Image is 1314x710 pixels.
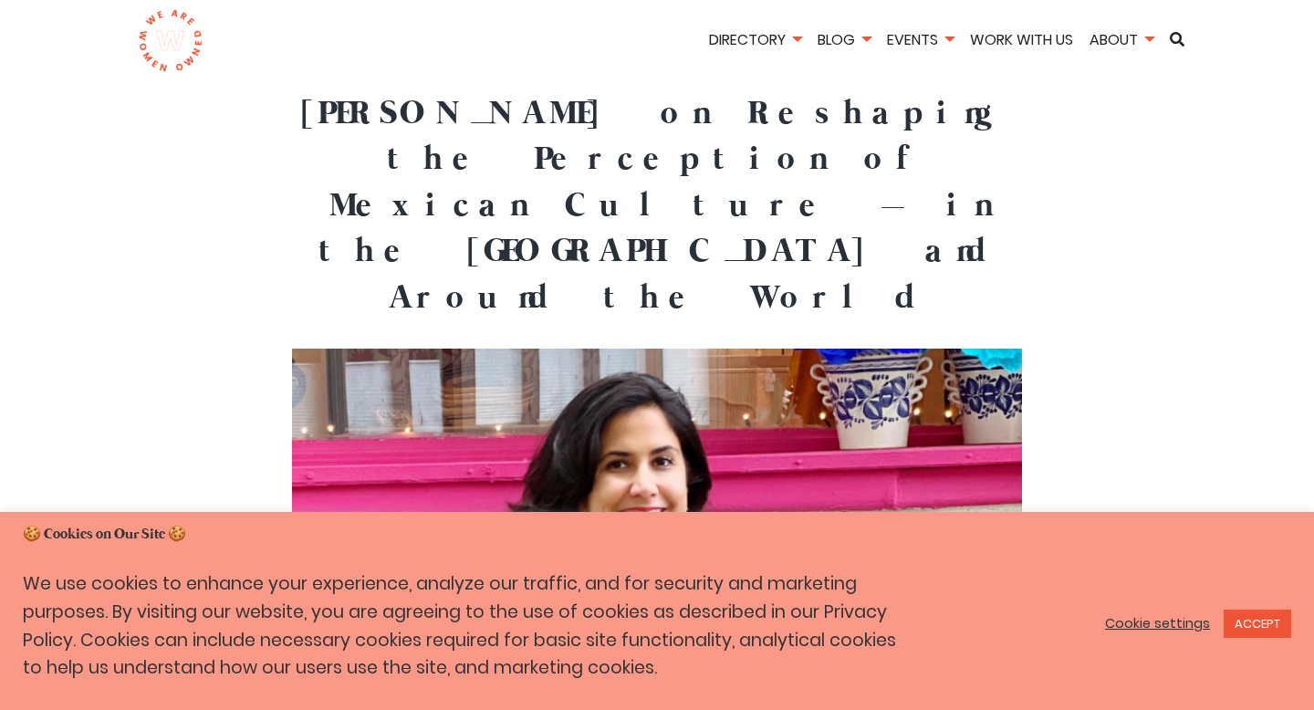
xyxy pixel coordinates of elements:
li: Events [881,28,960,55]
img: logo [138,9,203,73]
a: Events [881,29,960,50]
h5: 🍪 Cookies on Our Site 🍪 [23,525,1291,545]
a: Blog [811,29,877,50]
li: Directory [703,28,808,55]
li: Blog [811,28,877,55]
a: About [1083,29,1160,50]
a: Directory [703,29,808,50]
h1: [PERSON_NAME] on Reshaping the Perception of Mexican Culture – in the [GEOGRAPHIC_DATA] and Aroun... [292,91,1022,321]
p: We use cookies to enhance your experience, analyze our traffic, and for security and marketing pu... [23,570,911,683]
li: About [1083,28,1160,55]
a: Search [1163,32,1191,47]
a: Cookie settings [1105,615,1210,632]
a: ACCEPT [1224,610,1291,638]
a: Work With Us [964,29,1079,50]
